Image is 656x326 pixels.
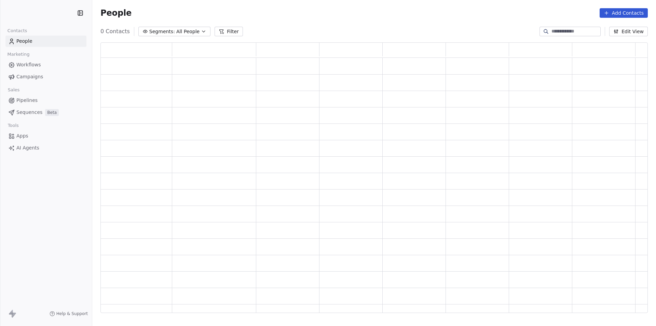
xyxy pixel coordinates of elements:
[600,8,648,18] button: Add Contacts
[16,73,43,80] span: Campaigns
[4,26,30,36] span: Contacts
[16,132,28,140] span: Apps
[5,120,22,131] span: Tools
[16,144,39,152] span: AI Agents
[176,28,200,35] span: All People
[215,27,243,36] button: Filter
[100,27,130,36] span: 0 Contacts
[5,107,86,118] a: SequencesBeta
[50,311,88,316] a: Help & Support
[5,130,86,142] a: Apps
[5,95,86,106] a: Pipelines
[100,8,132,18] span: People
[5,142,86,154] a: AI Agents
[16,38,32,45] span: People
[16,97,38,104] span: Pipelines
[16,109,42,116] span: Sequences
[609,27,648,36] button: Edit View
[16,61,41,68] span: Workflows
[5,36,86,47] a: People
[56,311,88,316] span: Help & Support
[5,59,86,70] a: Workflows
[5,71,86,82] a: Campaigns
[149,28,175,35] span: Segments:
[45,109,59,116] span: Beta
[5,85,23,95] span: Sales
[4,49,32,60] span: Marketing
